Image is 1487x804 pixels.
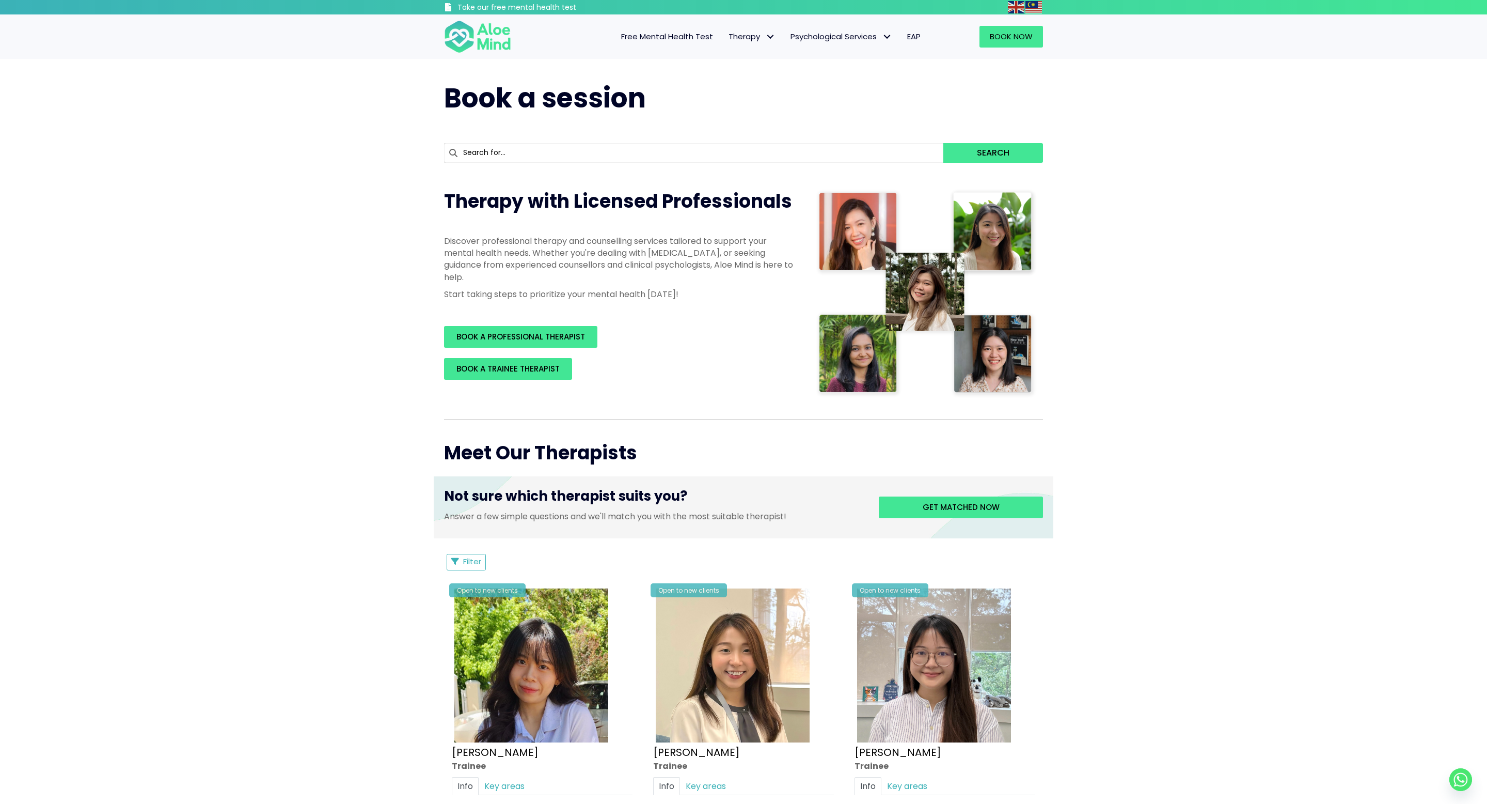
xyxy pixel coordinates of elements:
[879,497,1043,518] a: Get matched now
[979,26,1043,48] a: Book Now
[479,777,530,795] a: Key areas
[457,3,631,13] h3: Take our free mental health test
[656,589,810,743] img: IMG_1660 – Tracy Kwah
[444,326,597,348] a: BOOK A PROFESSIONAL THERAPIST
[456,331,585,342] span: BOOK A PROFESSIONAL THERAPIST
[763,29,778,44] span: Therapy: submenu
[444,511,863,522] p: Answer a few simple questions and we'll match you with the most suitable therapist!
[444,188,792,214] span: Therapy with Licensed Professionals
[899,26,928,48] a: EAP
[653,760,834,771] div: Trainee
[444,440,637,466] span: Meet Our Therapists
[990,31,1033,42] span: Book Now
[1025,1,1042,13] img: ms
[449,583,526,597] div: Open to new clients
[881,777,933,795] a: Key areas
[653,777,680,795] a: Info
[879,29,894,44] span: Psychological Services: submenu
[790,31,892,42] span: Psychological Services
[456,363,560,374] span: BOOK A TRAINEE THERAPIST
[680,777,732,795] a: Key areas
[463,556,481,567] span: Filter
[783,26,899,48] a: Psychological ServicesPsychological Services: submenu
[1008,1,1024,13] img: en
[447,554,486,570] button: Filter Listings
[855,745,941,759] a: [PERSON_NAME]
[1449,768,1472,791] a: Whatsapp
[621,31,713,42] span: Free Mental Health Test
[444,288,795,300] p: Start taking steps to prioritize your mental health [DATE]!
[729,31,775,42] span: Therapy
[721,26,783,48] a: TherapyTherapy: submenu
[444,3,631,14] a: Take our free mental health test
[452,777,479,795] a: Info
[653,745,740,759] a: [PERSON_NAME]
[444,20,511,54] img: Aloe mind Logo
[444,358,572,380] a: BOOK A TRAINEE THERAPIST
[444,487,863,511] h3: Not sure which therapist suits you?
[651,583,727,597] div: Open to new clients
[613,26,721,48] a: Free Mental Health Test
[907,31,921,42] span: EAP
[943,143,1043,163] button: Search
[852,583,928,597] div: Open to new clients
[1008,1,1025,13] a: English
[444,79,646,117] span: Book a session
[525,26,928,48] nav: Menu
[454,589,608,743] img: Aloe Mind Profile Pic – Christie Yong Kar Xin
[1025,1,1043,13] a: Malay
[855,777,881,795] a: Info
[923,502,1000,513] span: Get matched now
[452,745,539,759] a: [PERSON_NAME]
[444,235,795,283] p: Discover professional therapy and counselling services tailored to support your mental health nee...
[444,143,943,163] input: Search for...
[857,589,1011,743] img: IMG_3049 – Joanne Lee
[855,760,1035,771] div: Trainee
[452,760,632,771] div: Trainee
[816,189,1037,398] img: Therapist collage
